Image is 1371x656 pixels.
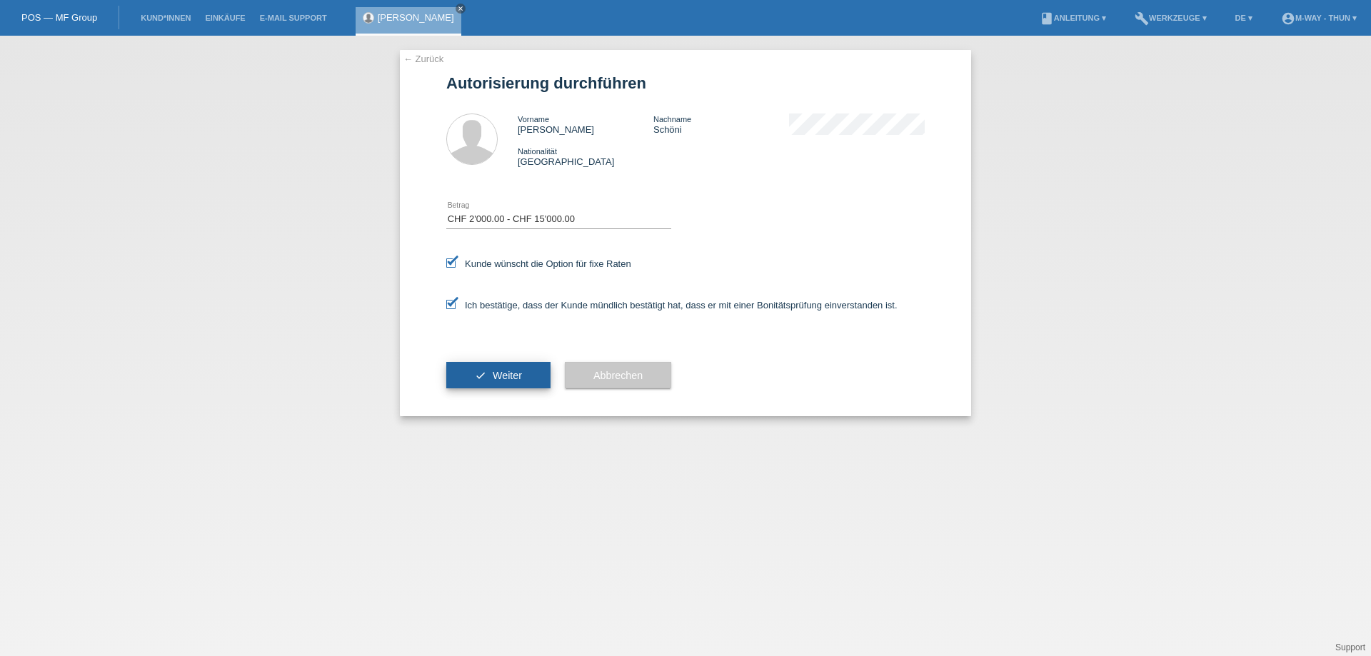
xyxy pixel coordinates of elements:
a: [PERSON_NAME] [378,12,454,23]
a: POS — MF Group [21,12,97,23]
a: Kund*innen [134,14,198,22]
span: Nationalität [518,147,557,156]
span: Abbrechen [593,370,643,381]
div: [PERSON_NAME] [518,113,653,135]
a: Support [1335,642,1365,652]
a: DE ▾ [1228,14,1260,22]
i: check [475,370,486,381]
a: ← Zurück [403,54,443,64]
div: Schöni [653,113,789,135]
a: E-Mail Support [253,14,334,22]
i: book [1040,11,1054,26]
span: Vorname [518,115,549,123]
i: account_circle [1281,11,1295,26]
i: close [457,5,464,12]
button: Abbrechen [565,362,671,389]
a: account_circlem-way - Thun ▾ [1274,14,1364,22]
label: Kunde wünscht die Option für fixe Raten [446,258,631,269]
label: Ich bestätige, dass der Kunde mündlich bestätigt hat, dass er mit einer Bonitätsprüfung einversta... [446,300,898,311]
a: close [456,4,466,14]
a: bookAnleitung ▾ [1033,14,1113,22]
span: Nachname [653,115,691,123]
span: Weiter [493,370,522,381]
a: Einkäufe [198,14,252,22]
a: buildWerkzeuge ▾ [1128,14,1214,22]
button: check Weiter [446,362,551,389]
div: [GEOGRAPHIC_DATA] [518,146,653,167]
i: build [1135,11,1149,26]
h1: Autorisierung durchführen [446,74,925,92]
